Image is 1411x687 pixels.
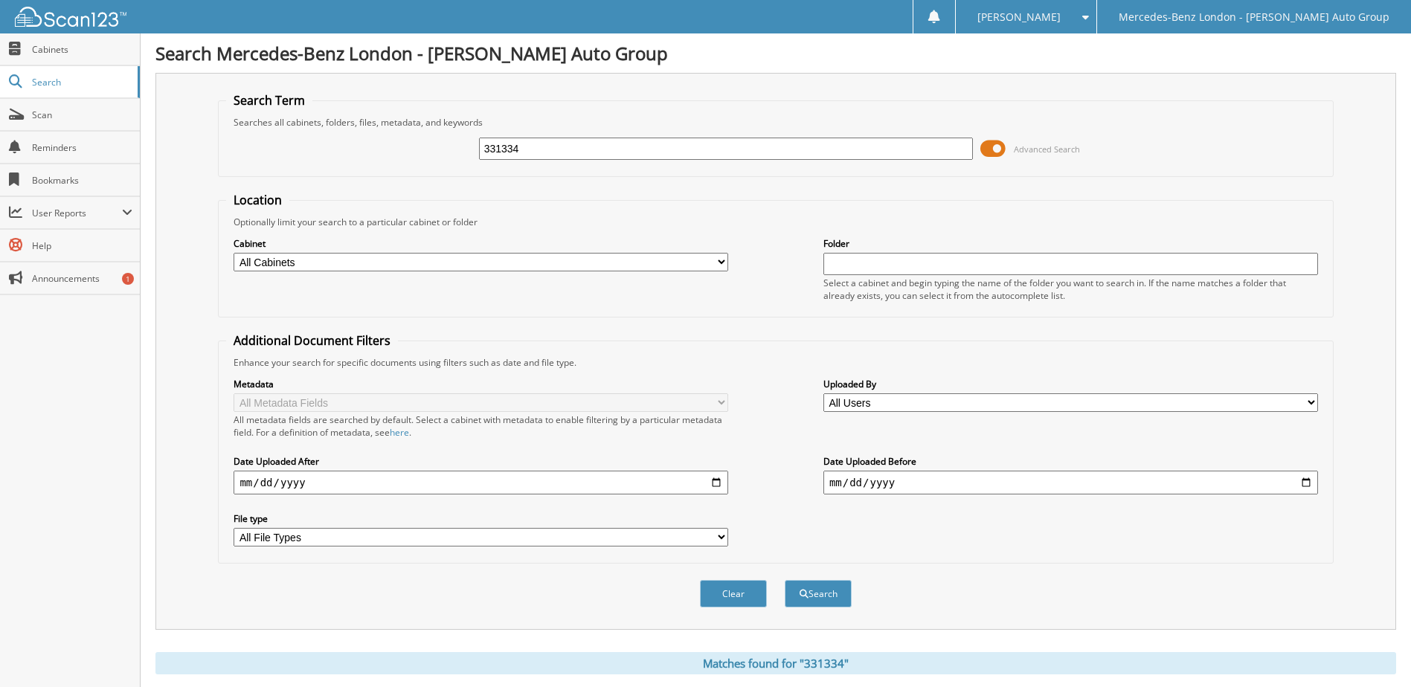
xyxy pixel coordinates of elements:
span: Advanced Search [1014,143,1080,155]
h1: Search Mercedes-Benz London - [PERSON_NAME] Auto Group [155,41,1396,65]
div: Optionally limit your search to a particular cabinet or folder [226,216,1325,228]
span: Reminders [32,141,132,154]
button: Search [785,580,852,607]
span: Bookmarks [32,174,132,187]
span: Scan [32,109,132,121]
span: Mercedes-Benz London - [PERSON_NAME] Auto Group [1119,13,1389,22]
label: Cabinet [234,237,728,250]
label: File type [234,512,728,525]
button: Clear [700,580,767,607]
label: Date Uploaded Before [823,455,1318,468]
div: 1 [122,273,134,285]
span: Announcements [32,272,132,285]
legend: Additional Document Filters [226,332,398,349]
label: Metadata [234,378,728,390]
div: Enhance your search for specific documents using filters such as date and file type. [226,356,1325,369]
input: end [823,471,1318,494]
div: Matches found for "331334" [155,652,1396,674]
div: All metadata fields are searched by default. Select a cabinet with metadata to enable filtering b... [234,413,728,439]
input: start [234,471,728,494]
label: Date Uploaded After [234,455,728,468]
div: Select a cabinet and begin typing the name of the folder you want to search in. If the name match... [823,277,1318,302]
legend: Search Term [226,92,312,109]
span: Cabinets [32,43,132,56]
legend: Location [226,192,289,208]
span: User Reports [32,207,122,219]
label: Folder [823,237,1318,250]
span: [PERSON_NAME] [977,13,1061,22]
span: Search [32,76,130,88]
img: scan123-logo-white.svg [15,7,126,27]
label: Uploaded By [823,378,1318,390]
span: Help [32,239,132,252]
div: Searches all cabinets, folders, files, metadata, and keywords [226,116,1325,129]
a: here [390,426,409,439]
